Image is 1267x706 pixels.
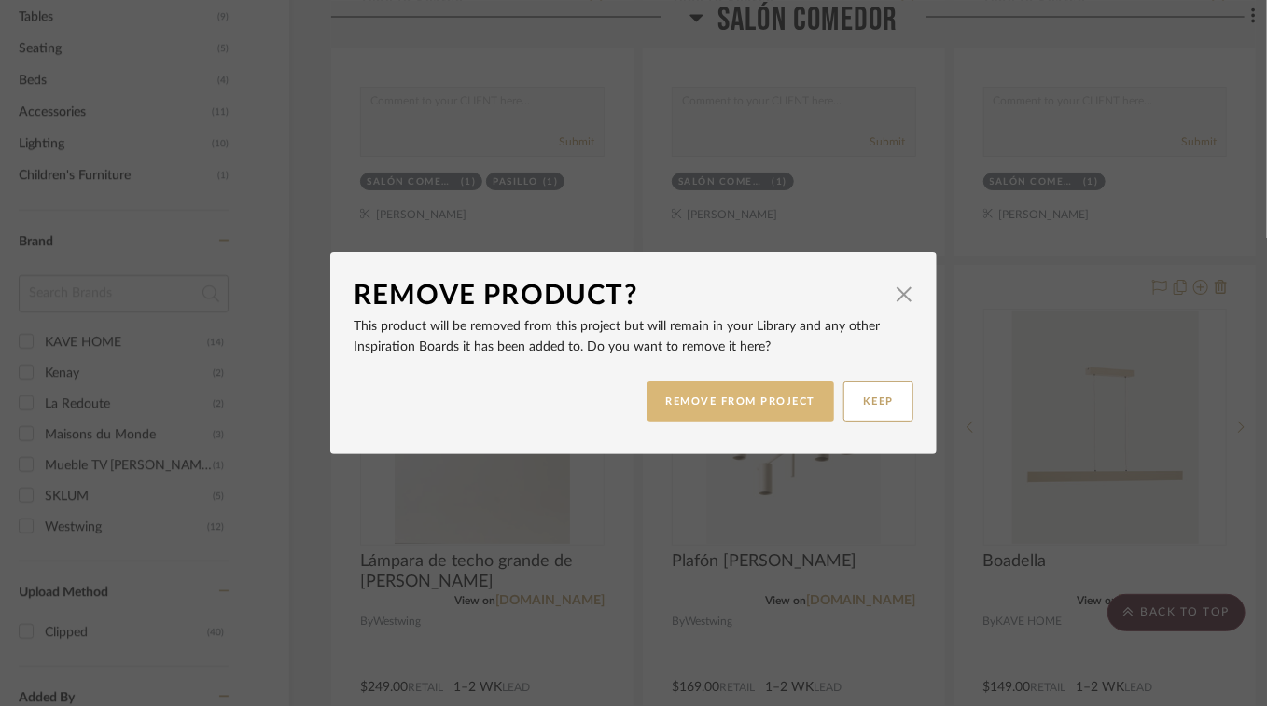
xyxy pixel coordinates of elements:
[885,275,923,312] button: Close
[647,381,835,422] button: REMOVE FROM PROJECT
[354,316,913,357] p: This product will be removed from this project but will remain in your Library and any other Insp...
[843,381,913,422] button: KEEP
[354,275,885,316] div: Remove Product?
[354,275,913,316] dialog-header: Remove Product?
